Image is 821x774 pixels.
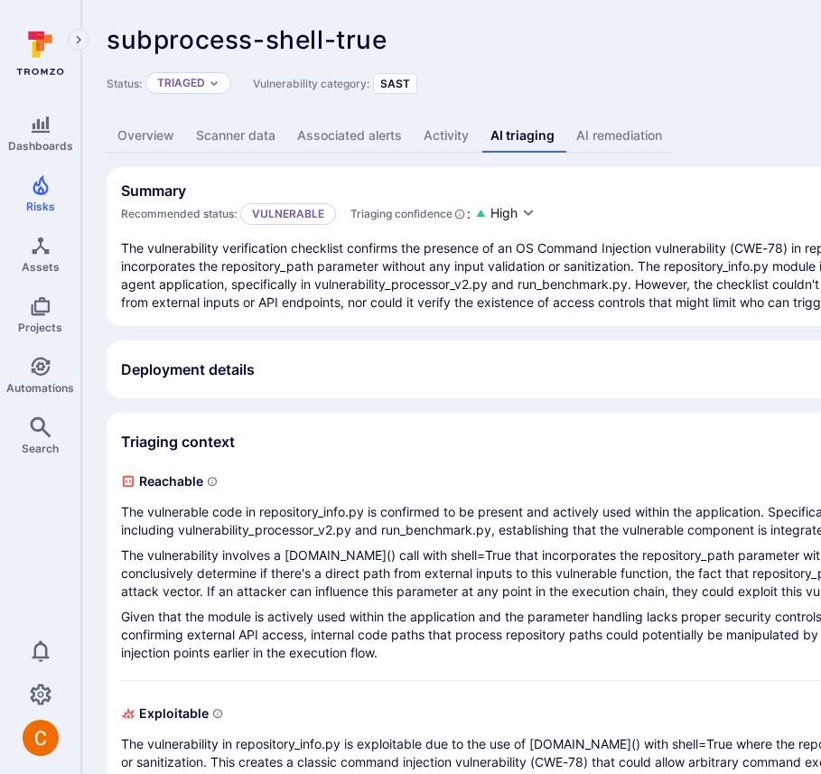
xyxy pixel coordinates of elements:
[68,29,89,51] button: Expand navigation menu
[157,76,205,90] button: Triaged
[253,77,369,90] span: Vulnerability category:
[413,119,480,153] a: Activity
[18,321,62,334] span: Projects
[209,78,219,89] button: Expand dropdown
[350,205,471,223] div: :
[240,203,336,225] p: Vulnerable
[22,442,59,455] span: Search
[373,73,417,94] div: SAST
[107,119,185,153] a: Overview
[23,720,59,756] div: Camilo Rivera
[565,119,673,153] a: AI remediation
[121,433,235,451] h2: Triaging context
[121,207,237,220] span: Recommended status:
[212,708,223,719] svg: Indicates if a vulnerability can be exploited by an attacker to gain unauthorized access, execute...
[207,476,218,487] svg: Indicates if a vulnerability code, component, function or a library can actually be reached or in...
[121,182,186,200] h2: Summary
[490,204,536,223] button: High
[8,139,73,153] span: Dashboards
[107,77,142,90] span: Status:
[23,720,59,756] img: ACg8ocJuq_DPPTkXyD9OlTnVLvDrpObecjcADscmEHLMiTyEnTELew=s96-c
[72,33,85,48] i: Expand navigation menu
[121,360,255,378] h2: Deployment details
[454,205,465,223] svg: AI Triaging Agent self-evaluates the confidence behind recommended status based on the depth and ...
[350,205,452,223] span: Triaging confidence
[22,260,60,274] span: Assets
[185,119,286,153] a: Scanner data
[286,119,413,153] a: Associated alerts
[480,119,565,153] a: AI triaging
[490,204,518,222] span: High
[26,200,55,213] span: Risks
[107,24,387,55] span: subprocess-shell-true
[6,381,74,395] span: Automations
